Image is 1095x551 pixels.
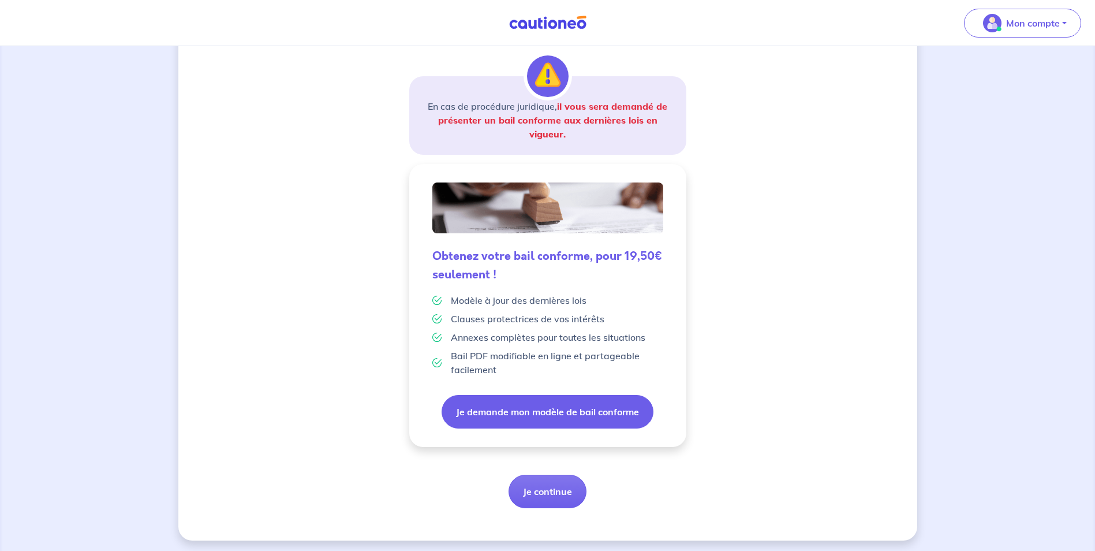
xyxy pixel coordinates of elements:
[451,349,663,377] p: Bail PDF modifiable en ligne et partageable facilement
[1006,16,1060,30] p: Mon compte
[451,293,586,307] p: Modèle à jour des dernières lois
[442,395,653,429] button: Je demande mon modèle de bail conforme
[504,16,591,30] img: Cautioneo
[451,312,604,326] p: Clauses protectrices de vos intérêts
[983,14,1001,32] img: illu_account_valid_menu.svg
[451,330,645,344] p: Annexes complètes pour toutes les situations
[527,55,569,97] img: illu_alert.svg
[423,99,672,141] p: En cas de procédure juridique,
[432,183,663,233] img: valid-lease.png
[509,475,586,508] button: Je continue
[964,9,1081,38] button: illu_account_valid_menu.svgMon compte
[432,247,663,284] h5: Obtenez votre bail conforme, pour 19,50€ seulement !
[438,100,668,140] strong: il vous sera demandé de présenter un bail conforme aux dernières lois en vigueur.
